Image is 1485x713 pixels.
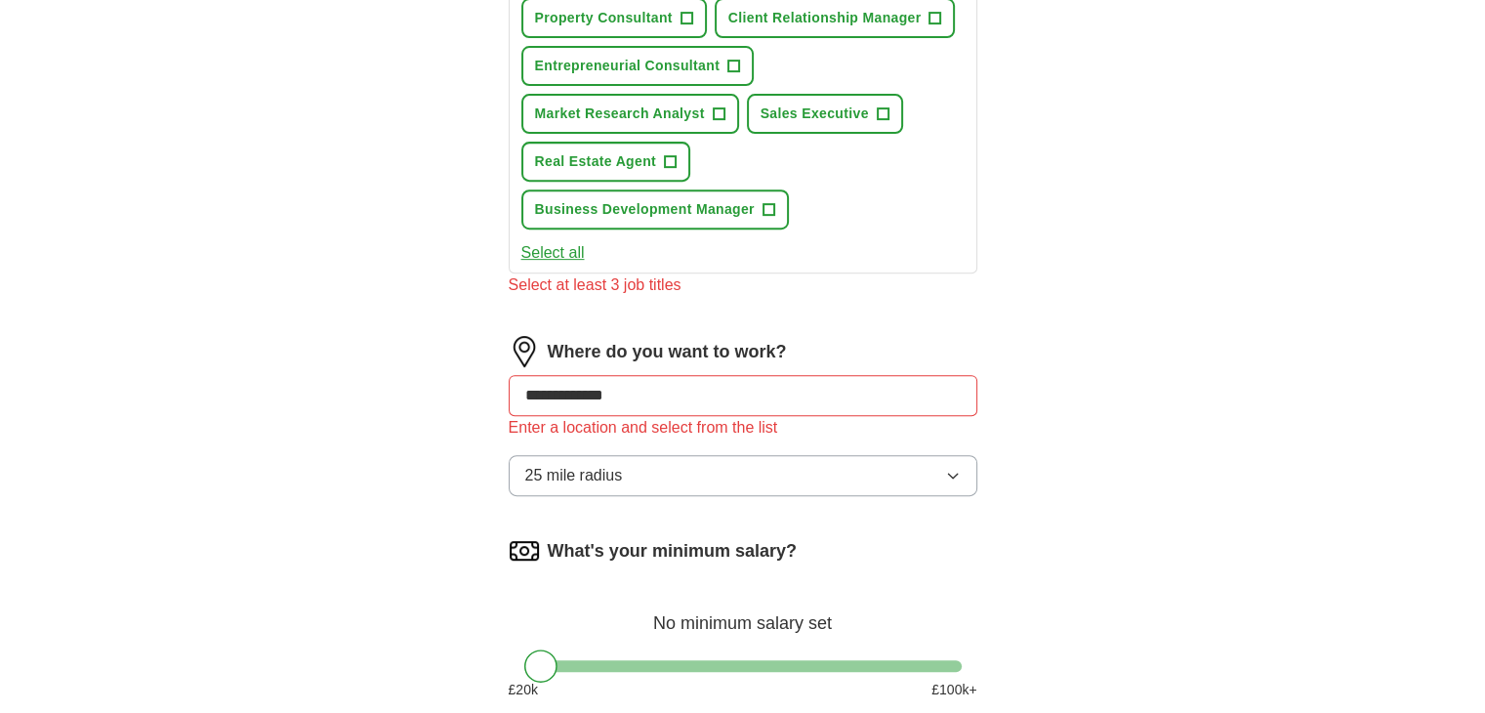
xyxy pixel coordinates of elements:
span: Property Consultant [535,8,673,28]
span: £ 20 k [509,680,538,700]
div: Select at least 3 job titles [509,273,977,297]
button: Business Development Manager [521,189,789,230]
span: 25 mile radius [525,464,623,487]
span: Entrepreneurial Consultant [535,56,721,76]
label: Where do you want to work? [548,339,787,365]
span: Market Research Analyst [535,104,705,124]
button: Entrepreneurial Consultant [521,46,755,86]
img: salary.png [509,535,540,566]
button: Select all [521,241,585,265]
img: location.png [509,336,540,367]
button: Market Research Analyst [521,94,739,134]
span: Client Relationship Manager [728,8,922,28]
label: What's your minimum salary? [548,538,797,565]
button: Real Estate Agent [521,142,690,182]
button: Sales Executive [747,94,903,134]
span: £ 100 k+ [931,680,976,700]
span: Business Development Manager [535,199,755,220]
span: Sales Executive [761,104,869,124]
span: Real Estate Agent [535,151,656,172]
button: 25 mile radius [509,455,977,496]
div: No minimum salary set [509,590,977,637]
div: Enter a location and select from the list [509,416,977,440]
